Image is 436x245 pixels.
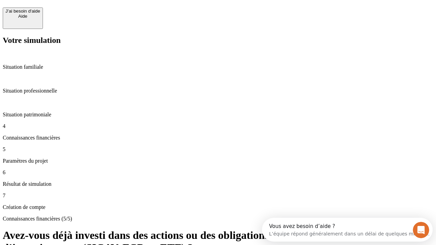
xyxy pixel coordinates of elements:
p: Situation familiale [3,64,433,70]
p: Situation professionnelle [3,88,433,94]
p: Connaissances financières (5/5) [3,216,433,222]
p: 5 [3,146,433,152]
h2: Votre simulation [3,36,433,45]
button: J’ai besoin d'aideAide [3,7,43,29]
div: L’équipe répond généralement dans un délai de quelques minutes. [7,11,168,18]
p: Connaissances financières [3,135,433,141]
div: J’ai besoin d'aide [5,9,40,14]
div: Vous avez besoin d’aide ? [7,6,168,11]
iframe: Intercom live chat [413,222,429,238]
p: 7 [3,193,433,199]
p: Paramètres du projet [3,158,433,164]
iframe: Intercom live chat discovery launcher [262,218,433,242]
p: 4 [3,123,433,129]
p: Résultat de simulation [3,181,433,187]
div: Aide [5,14,40,19]
p: 6 [3,169,433,176]
p: Situation patrimoniale [3,112,433,118]
p: Création de compte [3,204,433,210]
div: Ouvrir le Messenger Intercom [3,3,188,21]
